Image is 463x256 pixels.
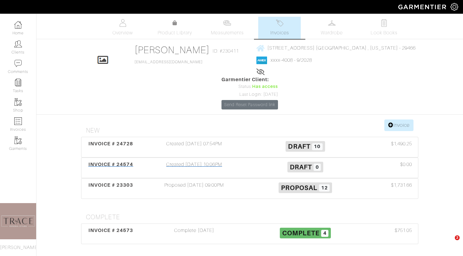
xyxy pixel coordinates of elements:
[371,29,398,36] span: Look Books
[14,40,22,48] img: clients-icon-6bae9207a08558b7cb47a8932f037763ab4055f8c8b6bfacd5dc20c3e0201464.png
[312,143,323,150] span: 10
[321,230,328,237] span: 4
[139,227,250,241] div: Complete [DATE]
[281,184,317,192] span: Proposal
[328,19,336,27] img: wardrobe-487a4870c1b7c33e795ec22d11cfc2ed9d08956e64fb3008fe2437562e282088.svg
[221,100,278,109] a: Send Reset Password link
[310,17,353,39] a: Wardrobe
[88,182,133,188] span: INVOICE # 23303
[88,141,133,147] span: INVOICE # 24728
[223,19,231,27] img: measurements-466bbee1fd09ba9460f595b01e5d73f9e2bff037440d3c8f018324cb6cdf7a4a.svg
[154,19,196,36] a: Product Library
[158,29,192,36] span: Product Library
[86,213,418,221] h4: Complete
[81,178,418,199] a: INVOICE # 23303 Proposed [DATE] 09:00PM Proposal 12 $1,731.66
[14,79,22,86] img: reminder-icon-8004d30b9f0a5d33ae49ab947aed9ed385cf756f9e5892f1edd6e32f2345188e.png
[88,227,133,233] span: INVOICE # 24573
[380,19,388,27] img: todo-9ac3debb85659649dc8f770b8b6100bb5dab4b48dedcbae339e5042a72dfd3cc.svg
[391,140,412,147] span: $1,490.25
[88,161,133,167] span: INVOICE # 24574
[256,44,416,52] a: [STREET_ADDRESS] [GEOGRAPHIC_DATA] , [US_STATE] - 29466
[211,29,244,36] span: Measurements
[213,47,239,55] span: ID: #230411
[112,29,133,36] span: Overview
[282,229,320,237] span: Complete
[270,29,289,36] span: Invoices
[81,223,418,244] a: INVOICE # 24573 Complete [DATE] Complete 4 $751.05
[81,157,418,178] a: INVOICE # 24574 Created [DATE] 10:06PM Draft 0 $0.00
[139,140,250,154] div: Created [DATE] 07:54PM
[267,45,416,51] span: [STREET_ADDRESS] [GEOGRAPHIC_DATA] , [US_STATE] - 29466
[101,17,144,39] a: Overview
[258,17,301,39] a: Invoices
[135,44,210,55] a: [PERSON_NAME]
[221,76,278,83] span: Garmentier Client:
[86,127,418,134] h4: New
[288,143,310,150] span: Draft
[14,137,22,144] img: garments-icon-b7da505a4dc4fd61783c78ac3ca0ef83fa9d6f193b1c9dc38574b1d14d53ca28.png
[455,235,460,240] span: 2
[221,83,278,90] div: Status:
[276,19,283,27] img: orders-27d20c2124de7fd6de4e0e44c1d41de31381a507db9b33961299e4e07d508b8c.svg
[14,60,22,67] img: comment-icon-a0a6a9ef722e966f86d9cbdc48e553b5cf19dbc54f86b18d962a5391bc8f6eb6.png
[391,182,412,189] span: $1,731.66
[395,227,412,234] span: $751.05
[119,19,126,27] img: basicinfo-40fd8af6dae0f16599ec9e87c0ef1c0a1fdea2edbe929e3d69a839185d80c458.svg
[139,161,250,175] div: Created [DATE] 10:06PM
[14,98,22,106] img: garments-icon-b7da505a4dc4fd61783c78ac3ca0ef83fa9d6f193b1c9dc38574b1d14d53ca28.png
[384,119,413,131] a: Invoice
[314,164,321,171] span: 0
[363,17,405,39] a: Look Books
[319,184,330,192] span: 12
[400,161,412,168] span: $0.00
[14,117,22,125] img: orders-icon-0abe47150d42831381b5fb84f609e132dff9fe21cb692f30cb5eec754e2cba89.png
[395,2,451,12] img: garmentier-logo-header-white-b43fb05a5012e4ada735d5af1a66efaba907eab6374d6393d1fbf88cb4ef424d.png
[252,83,278,90] span: Has access
[321,29,343,36] span: Wardrobe
[139,182,250,195] div: Proposed [DATE] 09:00PM
[256,57,267,64] img: american_express-1200034d2e149cdf2cc7894a33a747db654cf6f8355cb502592f1d228b2ac700.png
[290,163,312,171] span: Draft
[135,60,203,64] a: [EMAIL_ADDRESS][DOMAIN_NAME]
[442,235,457,250] iframe: Intercom live chat
[221,91,278,98] div: Last Login: [DATE]
[206,17,249,39] a: Measurements
[451,3,458,11] img: gear-icon-white-bd11855cb880d31180b6d7d6211b90ccbf57a29d726f0c71d8c61bd08dd39cc2.png
[81,137,418,157] a: INVOICE # 24728 Created [DATE] 07:54PM Draft 10 $1,490.25
[271,57,312,63] a: xxxx-4008 - 9/2028
[14,21,22,29] img: dashboard-icon-dbcd8f5a0b271acd01030246c82b418ddd0df26cd7fceb0bd07c9910d44c42f6.png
